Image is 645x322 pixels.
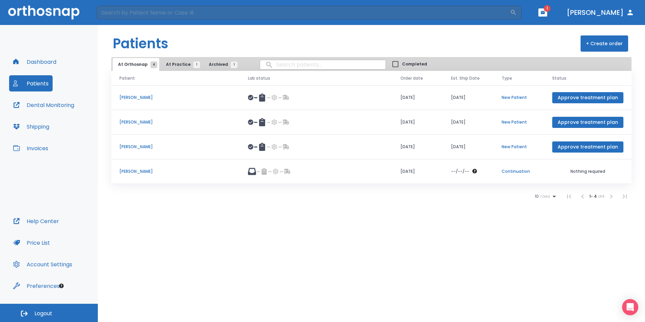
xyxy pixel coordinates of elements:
button: Dashboard [9,54,60,70]
span: Archived [209,61,234,68]
p: New Patient [502,144,536,150]
button: Invoices [9,140,52,156]
div: The date will be available after approving treatment plan [451,168,485,175]
p: [PERSON_NAME] [119,95,232,101]
td: [DATE] [392,135,443,159]
span: At Practice [166,61,197,68]
span: At Orthosnap [118,61,154,68]
div: tabs [113,58,241,71]
p: Continuation [502,168,536,175]
span: 1 [231,61,237,68]
button: Preferences [9,278,64,294]
img: Orthosnap [8,5,80,19]
button: Dental Monitoring [9,97,78,113]
button: Price List [9,235,54,251]
span: of 4 [598,193,605,199]
span: Patient [119,75,135,81]
span: Status [552,75,566,81]
td: [DATE] [443,85,494,110]
span: 10 [535,194,539,199]
span: Est. Ship Date [451,75,480,81]
button: Approve treatment plan [552,141,623,153]
p: [PERSON_NAME] [119,119,232,125]
span: Completed [402,61,427,67]
button: [PERSON_NAME] [564,6,637,19]
p: New Patient [502,119,536,125]
button: Approve treatment plan [552,117,623,128]
p: New Patient [502,95,536,101]
button: Account Settings [9,256,76,272]
td: [DATE] [392,85,443,110]
button: + Create order [581,35,628,52]
span: Lab status [248,75,270,81]
span: 4 [150,61,157,68]
div: Tooltip anchor [58,283,64,289]
input: search [260,58,386,71]
p: --/--/-- [451,168,469,175]
td: [DATE] [392,159,443,184]
button: Help Center [9,213,63,229]
p: [PERSON_NAME] [119,168,232,175]
p: Nothing required [552,168,623,175]
span: Order date [400,75,423,81]
span: 1 [193,61,200,68]
span: 1 [544,5,551,12]
span: Logout [34,310,52,317]
button: Patients [9,75,53,91]
td: [DATE] [443,135,494,159]
td: [DATE] [443,110,494,135]
span: rows [539,194,550,199]
span: 1 - 4 [589,193,598,199]
button: Shipping [9,118,53,135]
p: [PERSON_NAME] [119,144,232,150]
h1: Patients [113,33,168,54]
button: Approve treatment plan [552,92,623,103]
span: Type [502,75,512,81]
input: Search by Patient Name or Case # [96,6,510,19]
td: [DATE] [392,110,443,135]
div: Open Intercom Messenger [622,299,638,315]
